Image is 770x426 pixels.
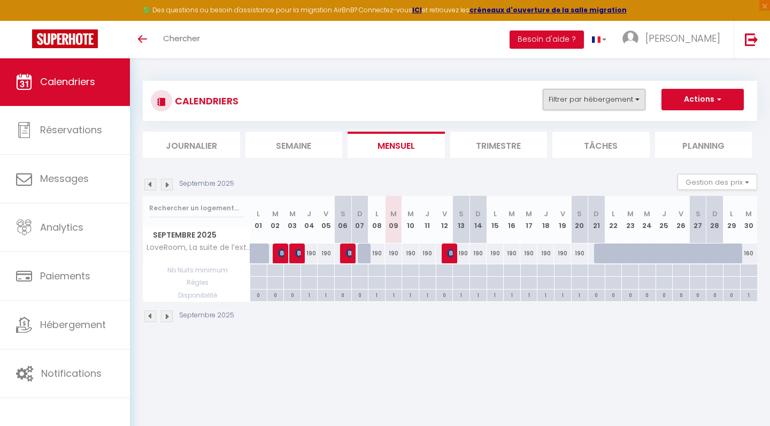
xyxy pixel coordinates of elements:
abbr: J [544,209,548,219]
abbr: V [442,209,447,219]
th: 23 [622,196,639,244]
span: [PERSON_NAME] [346,243,352,263]
th: 12 [436,196,453,244]
div: 1 [402,290,419,300]
div: 0 [622,290,638,300]
a: ... [PERSON_NAME] [614,21,734,58]
abbr: M [627,209,634,219]
div: 1 [386,290,402,300]
div: 1 [453,290,469,300]
abbr: M [272,209,279,219]
strong: créneaux d'ouverture de la salle migration [469,5,627,14]
img: logout [745,33,758,46]
abbr: M [390,209,397,219]
span: Notifications [41,367,102,380]
th: 15 [487,196,504,244]
th: 02 [267,196,284,244]
div: 190 [318,244,335,263]
div: 190 [368,244,386,263]
th: 05 [318,196,335,244]
div: 1 [470,290,487,300]
th: 03 [284,196,301,244]
span: Paiements [40,269,90,283]
div: 0 [352,290,368,300]
p: Septembre 2025 [179,179,234,189]
abbr: J [425,209,429,219]
abbr: S [696,209,700,219]
div: 190 [537,244,555,263]
th: 19 [554,196,571,244]
div: 190 [504,244,521,263]
div: 0 [706,290,723,300]
div: 1 [572,290,588,300]
p: Septembre 2025 [179,310,234,321]
div: 190 [554,244,571,263]
th: 10 [402,196,419,244]
div: 190 [385,244,402,263]
abbr: D [594,209,599,219]
div: 1 [487,290,504,300]
input: Rechercher un logement... [149,199,244,218]
th: 21 [588,196,605,244]
a: Chercher [155,21,208,58]
span: [PERSON_NAME] [278,243,284,263]
div: 0 [723,290,740,300]
abbr: M [289,209,296,219]
th: 29 [723,196,741,244]
th: 09 [385,196,402,244]
div: 190 [469,244,487,263]
th: 26 [673,196,690,244]
th: 07 [351,196,368,244]
span: Analytics [40,220,83,234]
th: 28 [706,196,723,244]
button: Ouvrir le widget de chat LiveChat [9,4,41,36]
a: ICI [412,5,422,14]
abbr: M [644,209,650,219]
th: 01 [250,196,267,244]
abbr: M [509,209,515,219]
th: 11 [419,196,436,244]
li: Semaine [245,132,343,158]
th: 18 [537,196,555,244]
th: 14 [469,196,487,244]
abbr: D [475,209,481,219]
div: 0 [690,290,706,300]
span: Messages [40,172,89,185]
button: Besoin d'aide ? [510,31,584,49]
div: 0 [436,290,453,300]
h3: CALENDRIERS [172,89,238,113]
div: 0 [284,290,301,300]
li: Mensuel [348,132,445,158]
div: 1 [504,290,520,300]
abbr: D [712,209,718,219]
div: 190 [419,244,436,263]
span: [PERSON_NAME] [645,32,720,45]
th: 20 [571,196,588,244]
li: Tâches [552,132,650,158]
span: Chercher [163,33,200,44]
span: [PERSON_NAME] [447,243,453,263]
div: 1 [419,290,436,300]
th: 06 [335,196,352,244]
div: 160 [740,244,757,263]
th: 25 [656,196,673,244]
li: Trimestre [450,132,548,158]
div: 190 [301,244,318,263]
abbr: L [375,209,379,219]
div: 190 [571,244,588,263]
th: 24 [639,196,656,244]
th: 27 [689,196,706,244]
button: Actions [661,89,744,110]
div: 0 [267,290,284,300]
abbr: V [560,209,565,219]
div: 190 [402,244,419,263]
div: 0 [335,290,351,300]
abbr: L [612,209,615,219]
abbr: M [745,209,752,219]
button: Filtrer par hébergement [543,89,645,110]
abbr: J [662,209,666,219]
img: Super Booking [32,29,98,48]
abbr: V [679,209,683,219]
abbr: S [341,209,345,219]
div: 190 [487,244,504,263]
